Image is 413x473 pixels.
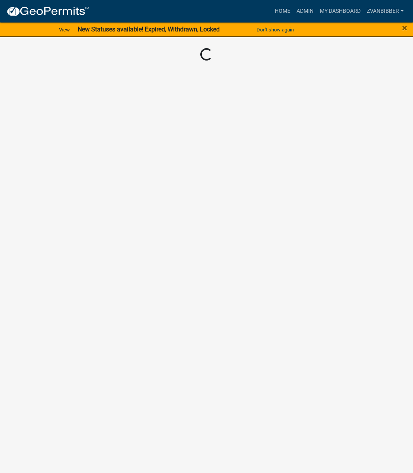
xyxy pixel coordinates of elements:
span: × [402,23,407,33]
a: My Dashboard [317,4,364,19]
a: View [56,23,73,36]
a: Home [272,4,293,19]
button: Don't show again [253,23,297,36]
a: Admin [293,4,317,19]
button: Close [402,23,407,33]
strong: New Statuses available! Expired, Withdrawn, Locked [78,26,220,33]
a: zvanbibber [364,4,407,19]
